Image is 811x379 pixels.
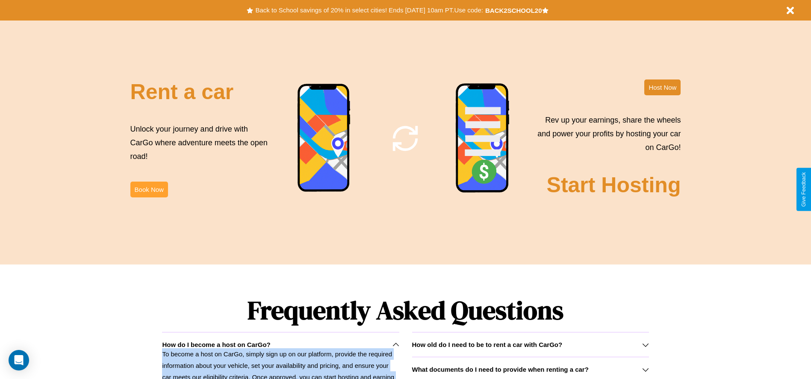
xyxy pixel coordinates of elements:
[644,79,681,95] button: Host Now
[547,173,681,197] h2: Start Hosting
[162,341,270,348] h3: How do I become a host on CarGo?
[130,79,234,104] h2: Rent a car
[9,350,29,370] div: Open Intercom Messenger
[455,83,510,194] img: phone
[253,4,485,16] button: Back to School savings of 20% in select cities! Ends [DATE] 10am PT.Use code:
[412,366,589,373] h3: What documents do I need to provide when renting a car?
[162,288,649,332] h1: Frequently Asked Questions
[801,172,807,207] div: Give Feedback
[532,113,681,155] p: Rev up your earnings, share the wheels and power your profits by hosting your car on CarGo!
[297,83,351,193] img: phone
[485,7,542,14] b: BACK2SCHOOL20
[412,341,563,348] h3: How old do I need to be to rent a car with CarGo?
[130,182,168,197] button: Book Now
[130,122,271,164] p: Unlock your journey and drive with CarGo where adventure meets the open road!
